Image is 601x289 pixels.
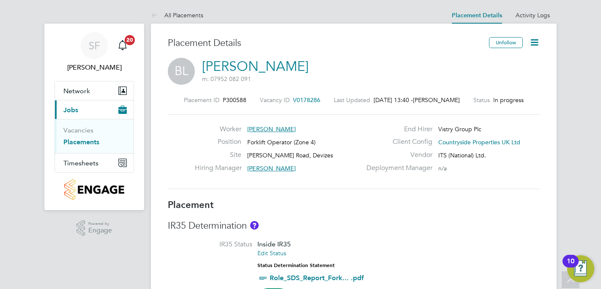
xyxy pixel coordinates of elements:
span: [DATE] 13:40 - [374,96,413,104]
a: All Placements [151,11,203,19]
label: Status [473,96,490,104]
span: [PERSON_NAME] Road, Devizes [247,151,333,159]
img: countryside-properties-logo-retina.png [64,179,124,200]
span: BL [168,58,195,85]
a: Go to home page [55,179,134,200]
a: 20 [114,32,131,59]
b: Placement [168,199,214,211]
h3: Placement Details [168,37,483,49]
label: Position [195,138,241,146]
button: Timesheets [55,154,134,172]
a: Placement Details [452,12,502,19]
strong: Status Determination Statement [257,262,335,268]
span: In progress [493,96,524,104]
span: P300588 [223,96,246,104]
span: Engage [88,227,112,234]
span: Forklift Operator (Zone 4) [247,138,316,146]
button: Jobs [55,100,134,119]
span: Countryside Properties UK Ltd [438,138,520,146]
span: Network [63,87,90,95]
label: End Hirer [361,125,432,134]
span: Jobs [63,106,78,114]
label: Last Updated [334,96,370,104]
label: Site [195,151,241,159]
a: [PERSON_NAME] [202,58,309,75]
span: Vistry Group Plc [438,125,481,133]
a: Powered byEngage [76,220,112,236]
label: Worker [195,125,241,134]
span: m: 07952 082 091 [202,75,251,83]
label: Client Config [361,138,432,146]
span: [PERSON_NAME] [413,96,460,104]
span: ITS (National) Ltd. [438,151,486,159]
button: About IR35 [250,221,259,230]
span: Timesheets [63,159,98,167]
h3: IR35 Determination [168,220,540,232]
a: Edit Status [257,249,286,257]
button: Unfollow [489,37,523,48]
label: Placement ID [184,96,219,104]
a: Role_SDS_Report_Fork... .pdf [270,274,364,282]
a: Placements [63,138,99,146]
span: [PERSON_NAME] [247,165,296,172]
a: Activity Logs [516,11,550,19]
div: 10 [567,261,574,272]
label: Vacancy ID [260,96,290,104]
button: Network [55,81,134,100]
span: n/a [438,165,447,172]
span: [PERSON_NAME] [247,125,296,133]
span: SF [89,40,100,51]
span: V0178286 [293,96,320,104]
a: Vacancies [63,126,93,134]
label: Hiring Manager [195,164,241,173]
label: Deployment Manager [361,164,432,173]
label: IR35 Status [168,240,252,249]
span: Simon Foy [55,62,134,73]
div: Jobs [55,119,134,153]
span: Inside IR35 [257,240,291,248]
span: 20 [125,35,135,45]
span: Powered by [88,220,112,227]
button: Open Resource Center, 10 new notifications [567,255,594,282]
nav: Main navigation [44,24,144,210]
label: Vendor [361,151,432,159]
a: SF[PERSON_NAME] [55,32,134,73]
